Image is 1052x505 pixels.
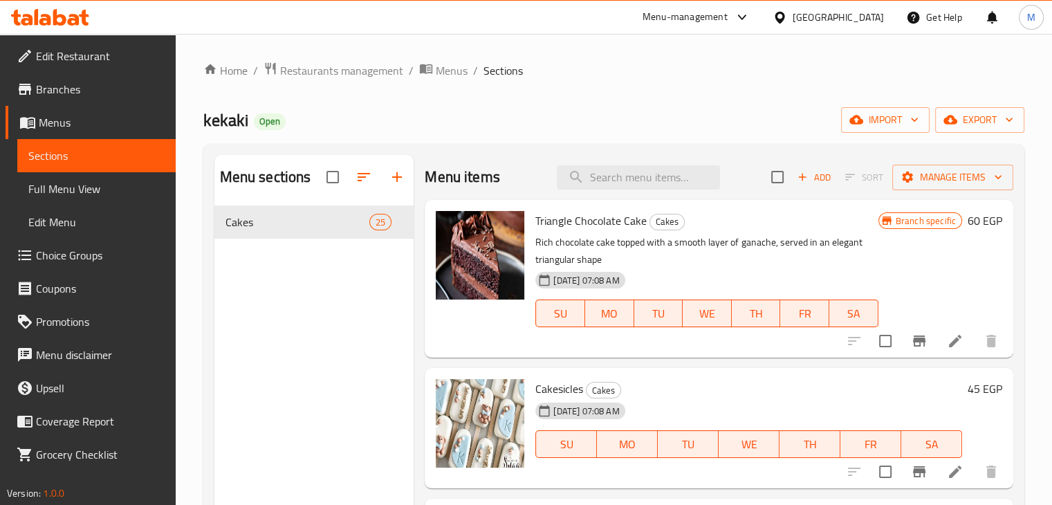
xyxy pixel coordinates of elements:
button: WE [719,430,779,458]
span: Branch specific [890,214,961,228]
a: Branches [6,73,176,106]
span: Upsell [36,380,165,396]
span: Coverage Report [36,413,165,430]
a: Sections [17,139,176,172]
a: Choice Groups [6,239,176,272]
span: WE [724,434,774,454]
span: Promotions [36,313,165,330]
span: TU [640,304,678,324]
button: TU [634,300,683,327]
span: Choice Groups [36,247,165,264]
h2: Menu sections [220,167,311,187]
span: FR [846,434,896,454]
span: Sections [483,62,523,79]
span: FR [786,304,824,324]
div: Cakes [586,382,621,398]
span: Select section first [836,167,892,188]
span: MO [602,434,652,454]
span: TH [737,304,775,324]
span: Add [795,169,833,185]
div: Menu-management [643,9,728,26]
span: WE [688,304,726,324]
button: MO [585,300,634,327]
button: TU [658,430,719,458]
span: Menus [436,62,468,79]
span: Grocery Checklist [36,446,165,463]
button: WE [683,300,732,327]
a: Menu disclaimer [6,338,176,371]
span: M [1027,10,1035,25]
span: [DATE] 07:08 AM [548,405,625,418]
img: Triangle Chocolate Cake [436,211,524,300]
span: SU [542,304,580,324]
span: Select section [763,163,792,192]
a: Upsell [6,371,176,405]
button: import [841,107,930,133]
button: TH [779,430,840,458]
span: TH [785,434,835,454]
span: SA [835,304,873,324]
li: / [409,62,414,79]
a: Edit Menu [17,205,176,239]
span: Add item [792,167,836,188]
button: Branch-specific-item [903,455,936,488]
button: MO [597,430,658,458]
span: Select to update [871,327,900,356]
span: Menus [39,114,165,131]
a: Home [203,62,248,79]
p: Rich chocolate cake topped with a smooth layer of ganache, served in an elegant triangular shape [535,234,878,268]
button: FR [840,430,901,458]
div: Cakes [649,214,685,230]
input: search [557,165,720,190]
span: MO [591,304,629,324]
span: Full Menu View [28,181,165,197]
button: SU [535,430,597,458]
span: Select all sections [318,163,347,192]
span: Manage items [903,169,1002,186]
h6: 60 EGP [968,211,1002,230]
span: 1.0.0 [43,484,64,502]
span: Edit Menu [28,214,165,230]
nav: Menu sections [214,200,414,244]
button: FR [780,300,829,327]
span: [DATE] 07:08 AM [548,274,625,287]
button: SA [901,430,962,458]
span: Cakes [587,383,620,398]
div: Cakes25 [214,205,414,239]
h2: Menu items [425,167,500,187]
span: SA [907,434,957,454]
a: Coupons [6,272,176,305]
button: Branch-specific-item [903,324,936,358]
li: / [473,62,478,79]
button: TH [732,300,781,327]
div: Open [254,113,286,130]
a: Coverage Report [6,405,176,438]
a: Menus [6,106,176,139]
span: import [852,111,919,129]
button: delete [975,324,1008,358]
span: Open [254,116,286,127]
span: Cakes [650,214,684,230]
button: Manage items [892,165,1013,190]
span: 25 [370,216,391,229]
span: Cakes [225,214,370,230]
button: Add [792,167,836,188]
div: items [369,214,391,230]
h6: 45 EGP [968,379,1002,398]
a: Restaurants management [264,62,403,80]
span: TU [663,434,713,454]
span: export [946,111,1013,129]
span: kekaki [203,104,248,136]
button: SA [829,300,878,327]
a: Menus [419,62,468,80]
span: Sections [28,147,165,164]
div: [GEOGRAPHIC_DATA] [793,10,884,25]
span: Restaurants management [280,62,403,79]
span: Triangle Chocolate Cake [535,210,647,231]
span: Select to update [871,457,900,486]
span: Cakesicles [535,378,583,399]
button: delete [975,455,1008,488]
span: Coupons [36,280,165,297]
button: export [935,107,1024,133]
